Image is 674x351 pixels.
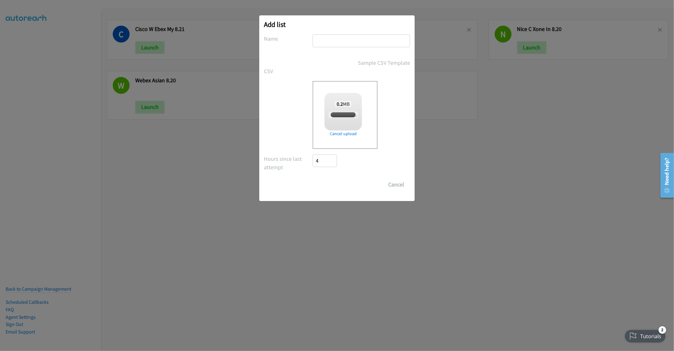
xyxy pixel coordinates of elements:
[382,178,410,191] button: Cancel
[656,150,674,200] iframe: Resource Center
[264,155,313,171] label: Hours since last attempt
[358,58,410,67] a: Sample CSV Template
[621,324,669,346] iframe: Checklist
[264,20,410,29] h2: Add list
[325,130,362,137] a: Cancel upload
[337,101,343,107] strong: 0.2
[264,34,313,43] label: Name
[329,112,371,118] span: Cisco WebEx ID 8.22.csv
[335,101,352,107] span: MB
[264,67,313,75] label: CSV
